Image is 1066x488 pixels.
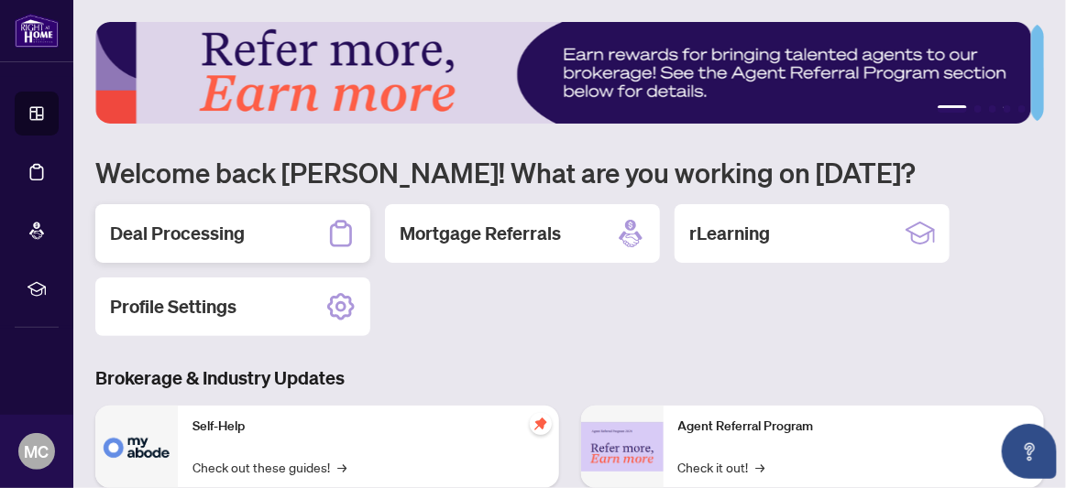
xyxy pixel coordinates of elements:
[15,14,59,48] img: logo
[95,22,1031,124] img: Slide 0
[530,413,552,435] span: pushpin
[678,457,765,477] a: Check it out!→
[1018,105,1026,113] button: 5
[581,422,664,472] img: Agent Referral Program
[1002,424,1057,479] button: Open asap
[337,457,346,477] span: →
[400,221,561,246] h2: Mortgage Referrals
[689,221,770,246] h2: rLearning
[938,105,967,113] button: 1
[678,417,1030,437] p: Agent Referral Program
[110,221,245,246] h2: Deal Processing
[95,365,1044,391] h3: Brokerage & Industry Updates
[756,457,765,477] span: →
[192,457,346,477] a: Check out these guides!→
[95,155,1044,190] h1: Welcome back [PERSON_NAME]! What are you working on [DATE]?
[110,294,236,320] h2: Profile Settings
[192,417,544,437] p: Self-Help
[95,406,178,488] img: Self-Help
[25,439,49,464] span: MC
[1004,105,1011,113] button: 4
[974,105,982,113] button: 2
[989,105,996,113] button: 3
